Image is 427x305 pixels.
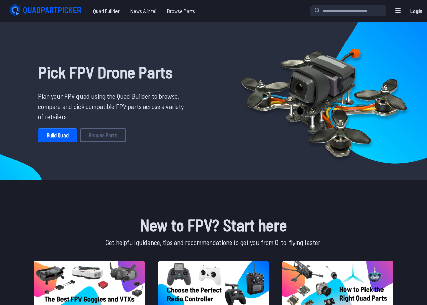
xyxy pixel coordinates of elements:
[33,213,394,237] h1: New to FPV? Start here
[162,4,200,18] a: Browse Parts
[125,4,162,18] a: News & Intel
[88,4,125,18] a: Quad Builder
[408,4,424,18] a: Login
[38,60,188,84] h1: Pick FPV Drone Parts
[38,128,77,142] a: Build Quad
[33,237,394,247] p: Get helpful guidance, tips and recommendations to get you from 0-to-flying faster.
[226,33,422,169] img: Quadcopter
[80,128,126,142] a: Browse Parts
[38,91,188,122] p: Plan your FPV quad using the Quad Builder to browse, compare and pick compatible FPV parts across...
